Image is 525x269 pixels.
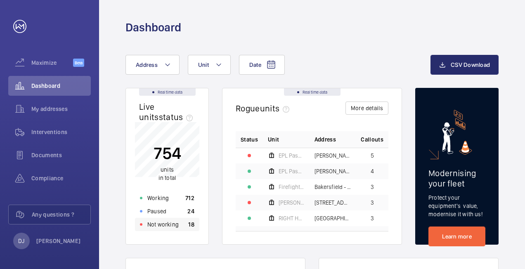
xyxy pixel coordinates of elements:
[371,153,374,158] span: 5
[147,207,166,215] p: Paused
[31,174,91,182] span: Compliance
[161,166,174,173] span: units
[236,103,293,113] h2: Rogue
[371,168,374,174] span: 4
[371,184,374,190] span: 3
[32,210,90,219] span: Any questions ?
[284,88,341,96] div: Real time data
[125,20,181,35] h1: Dashboard
[31,105,91,113] span: My addresses
[430,55,499,75] button: CSV Download
[31,151,91,159] span: Documents
[241,135,258,144] p: Status
[31,128,91,136] span: Interventions
[136,61,158,68] span: Address
[315,184,351,190] span: Bakersfield - High Risk Building - [GEOGRAPHIC_DATA]
[154,143,181,163] p: 754
[18,237,24,245] p: DJ
[185,194,194,202] p: 712
[279,215,305,221] span: RIGHT HAND LIFT
[442,110,472,155] img: marketing-card.svg
[36,237,81,245] p: [PERSON_NAME]
[268,135,279,144] span: Unit
[239,55,285,75] button: Date
[73,59,84,67] span: Beta
[315,200,351,205] span: [STREET_ADDRESS][PERSON_NAME] - [PERSON_NAME][GEOGRAPHIC_DATA]
[198,61,209,68] span: Unit
[371,200,374,205] span: 3
[279,153,305,158] span: EPL Passenger Lift No 1
[315,135,336,144] span: Address
[147,194,169,202] p: Working
[315,153,351,158] span: [PERSON_NAME] House - High Risk Building - [PERSON_NAME][GEOGRAPHIC_DATA]
[315,168,351,174] span: [PERSON_NAME] House - [PERSON_NAME][GEOGRAPHIC_DATA]
[428,168,485,189] h2: Modernising your fleet
[249,61,261,68] span: Date
[31,59,73,67] span: Maximize
[188,220,194,229] p: 18
[139,101,196,122] h2: Live units
[147,220,179,229] p: Not working
[139,88,196,96] div: Real time data
[279,184,305,190] span: Firefighters - EPL Passenger Lift No 2
[159,112,196,122] span: status
[451,61,490,68] span: CSV Download
[279,200,305,205] span: [PERSON_NAME] Platform Lift
[260,103,293,113] span: units
[345,101,388,115] button: More details
[125,55,180,75] button: Address
[371,215,374,221] span: 3
[154,165,181,182] p: in total
[279,168,305,174] span: EPL Passenger Lift No 2
[428,227,485,246] a: Learn more
[315,215,351,221] span: [GEOGRAPHIC_DATA] Flats 1-65 - High Risk Building - [GEOGRAPHIC_DATA] 1-65
[428,193,485,218] p: Protect your equipment's value, modernise it with us!
[187,207,194,215] p: 24
[188,55,231,75] button: Unit
[31,82,91,90] span: Dashboard
[361,135,383,144] span: Callouts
